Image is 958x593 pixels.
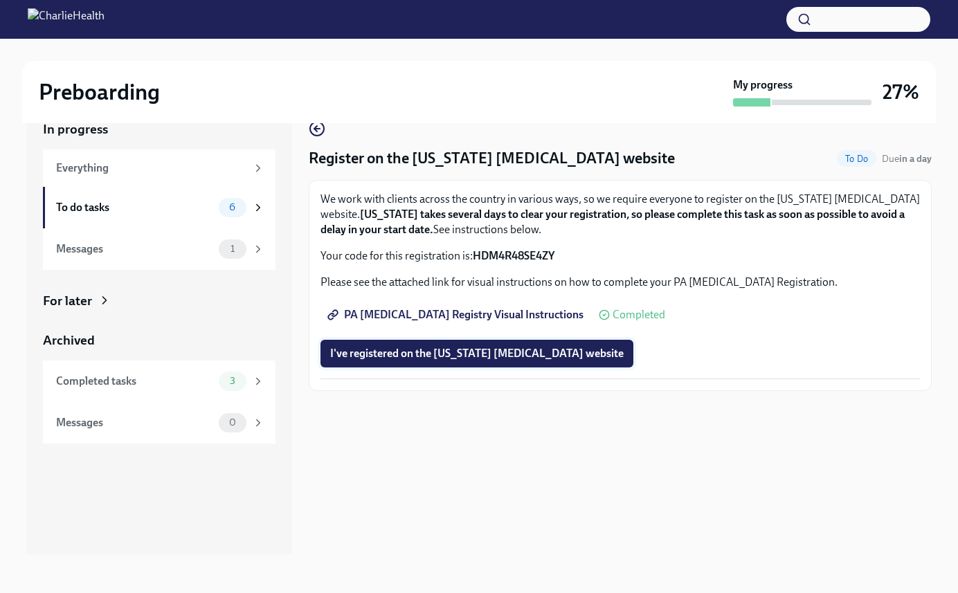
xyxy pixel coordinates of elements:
a: In progress [43,120,275,138]
div: Messages [56,415,213,430]
span: 6 [221,202,244,212]
p: Your code for this registration is: [320,248,920,264]
a: Everything [43,149,275,187]
strong: [US_STATE] takes several days to clear your registration, so please complete this task as soon as... [320,208,905,236]
img: CharlieHealth [28,8,105,30]
h2: Preboarding [39,78,160,106]
div: Messages [56,241,213,257]
div: Everything [56,161,246,176]
div: Completed tasks [56,374,213,389]
strong: My progress [733,77,793,93]
span: August 28th, 2025 07:00 [882,152,932,165]
span: 1 [222,244,243,254]
a: Messages1 [43,228,275,270]
a: Archived [43,331,275,349]
span: 3 [222,376,244,386]
h4: Register on the [US_STATE] [MEDICAL_DATA] website [309,148,675,169]
a: PA [MEDICAL_DATA] Registry Visual Instructions [320,301,593,329]
strong: in a day [899,153,932,165]
a: To do tasks6 [43,187,275,228]
button: I've registered on the [US_STATE] [MEDICAL_DATA] website [320,340,633,367]
a: Completed tasks3 [43,361,275,402]
a: Messages0 [43,402,275,444]
span: Completed [613,309,665,320]
p: Please see the attached link for visual instructions on how to complete your PA [MEDICAL_DATA] Re... [320,275,920,290]
span: To Do [837,154,876,164]
div: For later [43,292,92,310]
span: I've registered on the [US_STATE] [MEDICAL_DATA] website [330,347,624,361]
span: PA [MEDICAL_DATA] Registry Visual Instructions [330,308,584,322]
p: We work with clients across the country in various ways, so we require everyone to register on th... [320,192,920,237]
h3: 27% [883,80,919,104]
strong: HDM4R48SE4ZY [473,249,554,262]
span: 0 [221,417,244,428]
div: To do tasks [56,200,213,215]
span: Due [882,153,932,165]
a: For later [43,292,275,310]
